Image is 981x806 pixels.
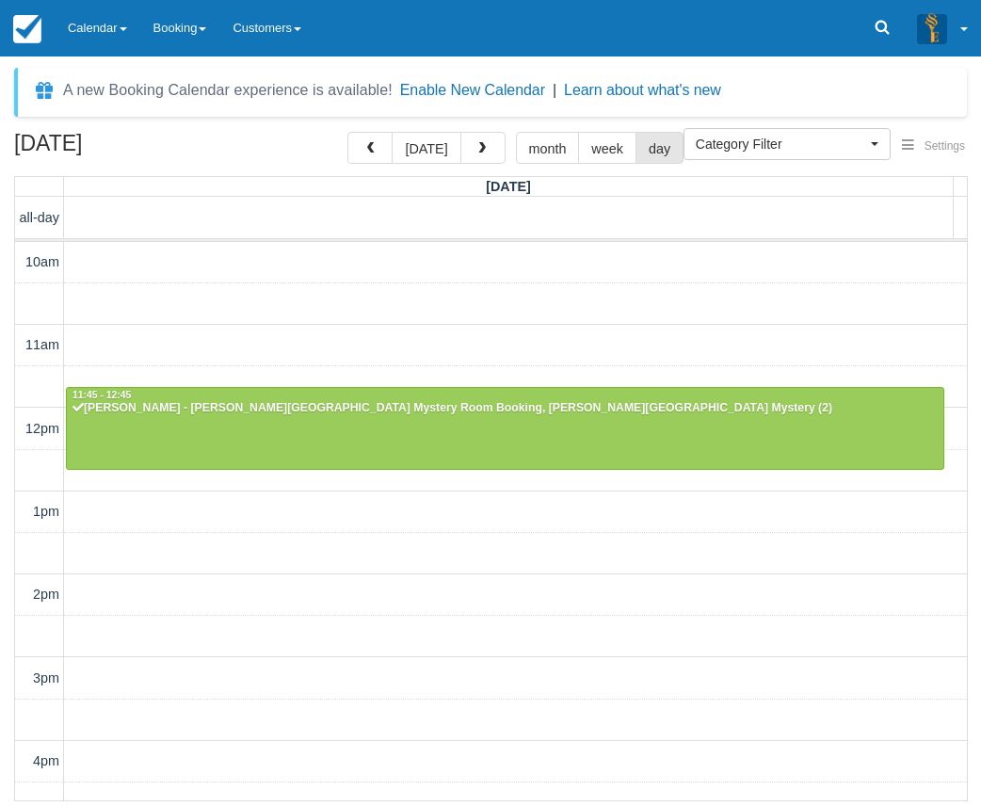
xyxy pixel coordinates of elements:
[63,79,393,102] div: A new Booking Calendar experience is available!
[33,670,59,685] span: 3pm
[66,387,944,470] a: 11:45 - 12:45[PERSON_NAME] - [PERSON_NAME][GEOGRAPHIC_DATA] Mystery Room Booking, [PERSON_NAME][G...
[33,504,59,519] span: 1pm
[25,421,59,436] span: 12pm
[392,132,460,164] button: [DATE]
[696,135,866,153] span: Category Filter
[925,139,965,153] span: Settings
[917,13,947,43] img: A3
[578,132,636,164] button: week
[553,82,556,98] span: |
[25,254,59,269] span: 10am
[564,82,721,98] a: Learn about what's new
[33,587,59,602] span: 2pm
[400,81,545,100] button: Enable New Calendar
[72,390,131,400] span: 11:45 - 12:45
[72,401,939,416] div: [PERSON_NAME] - [PERSON_NAME][GEOGRAPHIC_DATA] Mystery Room Booking, [PERSON_NAME][GEOGRAPHIC_DAT...
[891,133,976,160] button: Settings
[25,337,59,352] span: 11am
[14,132,252,167] h2: [DATE]
[13,15,41,43] img: checkfront-main-nav-mini-logo.png
[635,132,683,164] button: day
[683,128,891,160] button: Category Filter
[516,132,580,164] button: month
[20,210,59,225] span: all-day
[486,179,531,194] span: [DATE]
[33,753,59,768] span: 4pm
